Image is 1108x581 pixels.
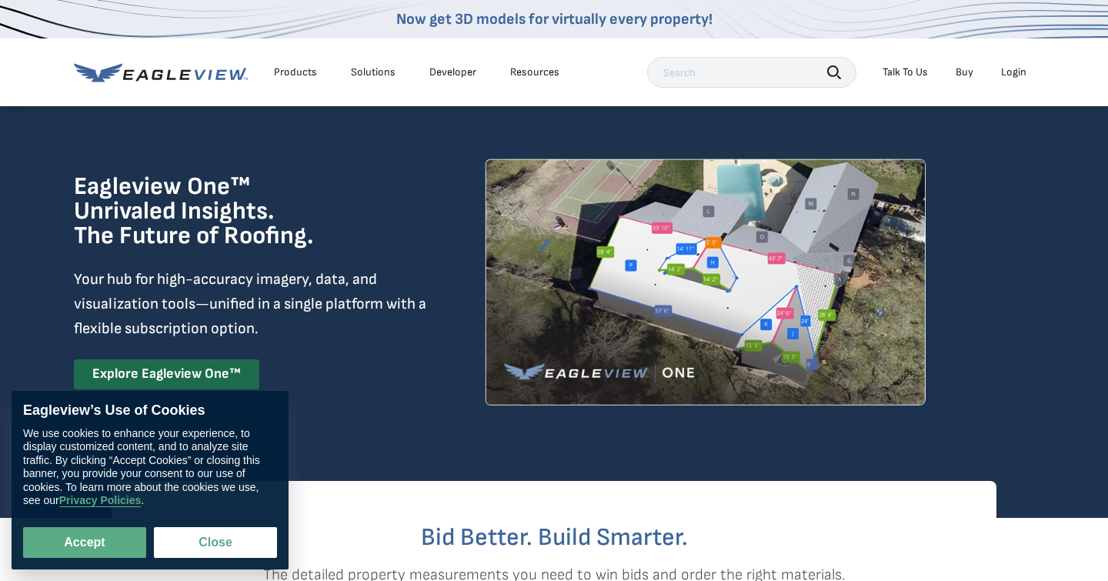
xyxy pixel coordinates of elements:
[1001,65,1026,79] div: Login
[429,65,476,79] a: Developer
[59,495,142,508] a: Privacy Policies
[351,65,395,79] div: Solutions
[74,359,259,389] a: Explore Eagleview One™
[23,527,146,558] button: Accept
[154,527,277,558] button: Close
[74,267,429,341] p: Your hub for high-accuracy imagery, data, and visualization tools—unified in a single platform wi...
[74,175,392,249] h1: Eagleview One™ Unrivaled Insights. The Future of Roofing.
[396,10,713,28] a: Now get 3D models for virtually every property!
[112,526,996,550] h2: Bid Better. Build Smarter.
[883,65,928,79] div: Talk To Us
[647,57,856,88] input: Search
[956,65,973,79] a: Buy
[23,427,277,508] div: We use cookies to enhance your experience, to display customized content, and to analyze site tra...
[23,402,277,419] div: Eagleview’s Use of Cookies
[510,65,559,79] div: Resources
[274,65,317,79] div: Products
